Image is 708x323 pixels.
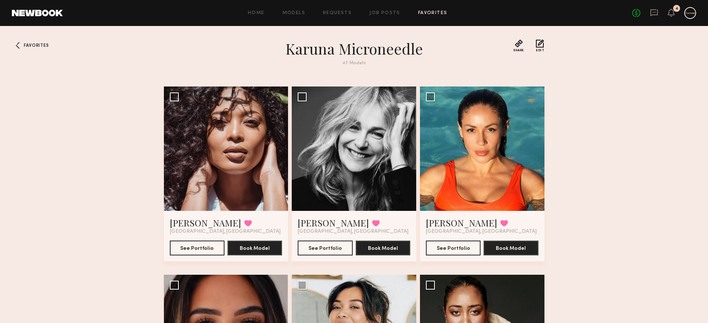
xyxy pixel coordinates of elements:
[484,241,538,255] button: Book Model
[227,241,282,255] button: Book Model
[220,39,488,58] h1: Karuna Microneedle
[298,241,352,255] button: See Portfolio
[323,11,352,16] a: Requests
[170,241,224,255] button: See Portfolio
[536,39,544,52] button: Edit
[170,229,281,235] span: [GEOGRAPHIC_DATA], [GEOGRAPHIC_DATA]
[369,11,400,16] a: Job Posts
[12,39,24,51] a: Favorites
[356,245,410,251] a: Book Model
[220,61,488,66] div: 47 Models
[170,217,241,229] a: [PERSON_NAME]
[513,49,524,52] span: Share
[356,241,410,255] button: Book Model
[248,11,265,16] a: Home
[426,229,537,235] span: [GEOGRAPHIC_DATA], [GEOGRAPHIC_DATA]
[227,245,282,251] a: Book Model
[418,11,447,16] a: Favorites
[675,7,678,11] div: 4
[282,11,305,16] a: Models
[426,241,481,255] button: See Portfolio
[426,217,497,229] a: [PERSON_NAME]
[24,43,49,48] span: Favorites
[513,39,524,52] button: Share
[298,229,408,235] span: [GEOGRAPHIC_DATA], [GEOGRAPHIC_DATA]
[484,245,538,251] a: Book Model
[298,217,369,229] a: [PERSON_NAME]
[536,49,544,52] span: Edit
